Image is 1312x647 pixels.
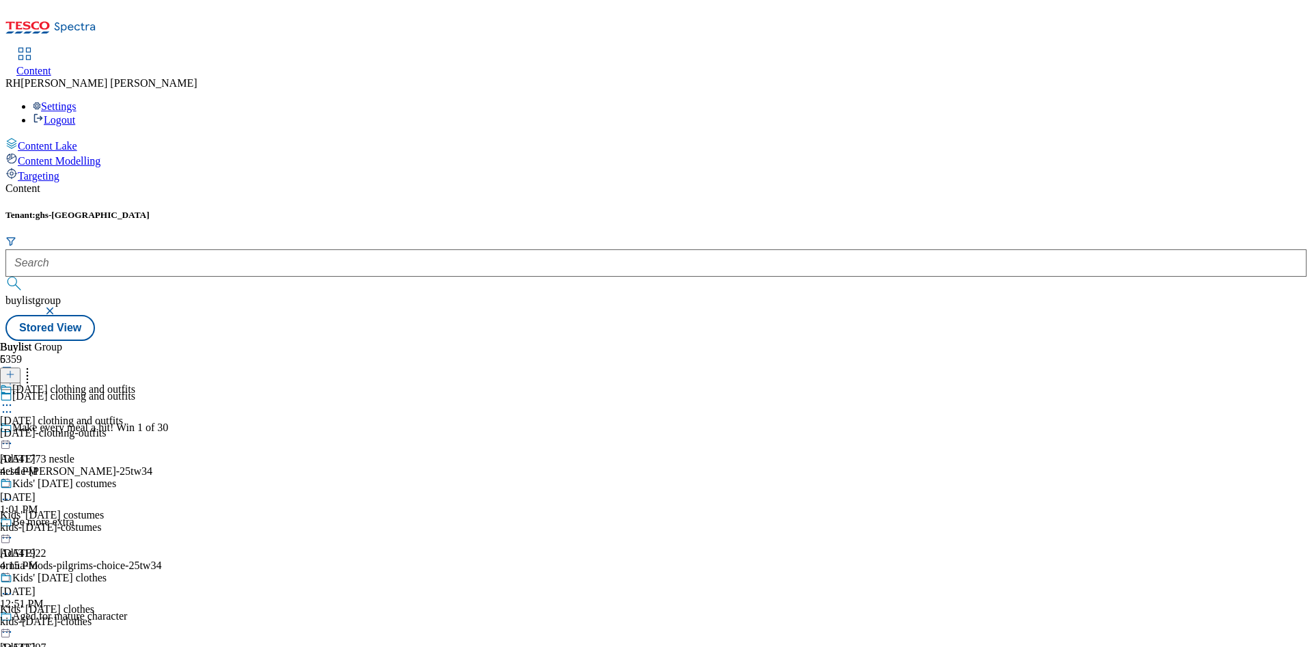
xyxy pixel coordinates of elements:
svg: Search Filters [5,236,16,247]
span: [PERSON_NAME] [PERSON_NAME] [20,77,197,89]
span: Content [16,65,51,77]
a: Content Modelling [5,152,1307,167]
input: Search [5,249,1307,277]
div: Content [5,182,1307,195]
h5: Tenant: [5,210,1307,221]
span: ghs-[GEOGRAPHIC_DATA] [36,210,150,220]
span: RH [5,77,20,89]
div: [DATE] clothing and outfits [12,390,135,402]
div: Kids' [DATE] clothes [12,572,107,584]
span: buylistgroup [5,294,61,306]
a: Targeting [5,167,1307,182]
span: Content Modelling [18,155,100,167]
span: Targeting [18,170,59,182]
div: Kids' [DATE] costumes [12,478,116,490]
button: Stored View [5,315,95,341]
a: Content [16,49,51,77]
a: Content Lake [5,137,1307,152]
div: [DATE] clothing and outfits [12,383,135,396]
a: Settings [33,100,77,112]
span: Content Lake [18,140,77,152]
a: Logout [33,114,75,126]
